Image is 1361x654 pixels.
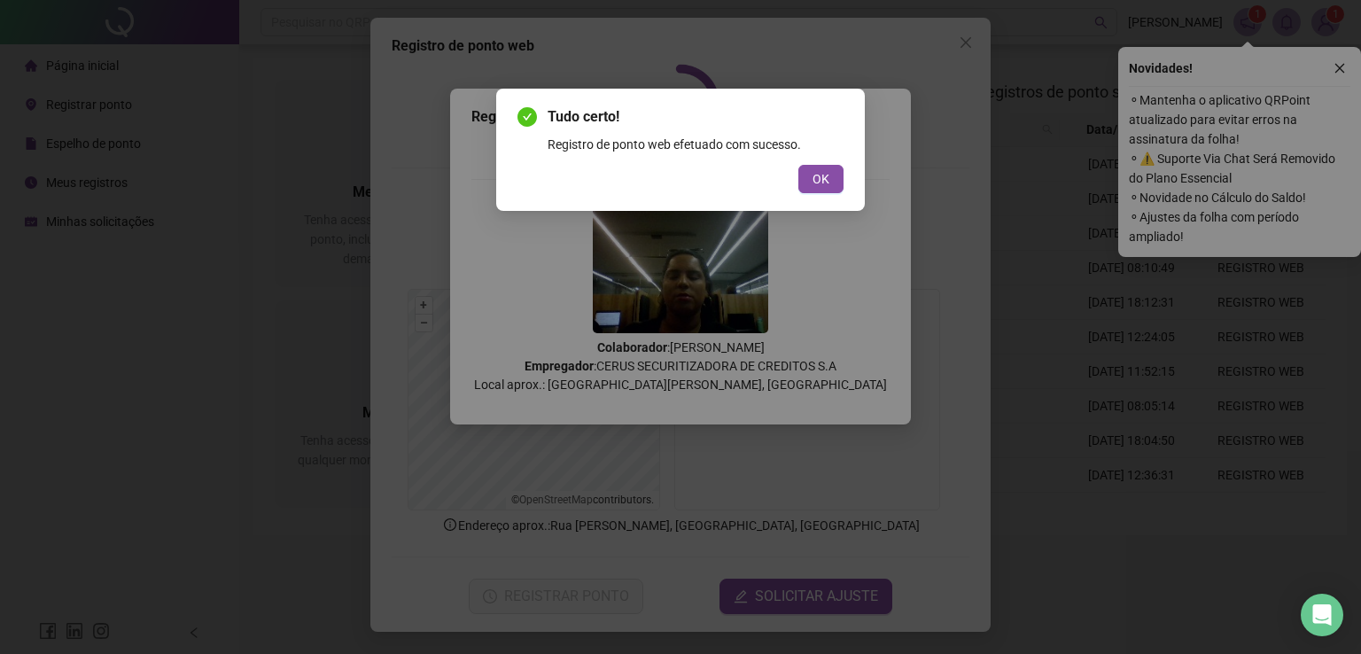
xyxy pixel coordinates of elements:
[1301,594,1343,636] div: Open Intercom Messenger
[813,169,829,189] span: OK
[798,165,844,193] button: OK
[517,107,537,127] span: check-circle
[548,135,844,154] div: Registro de ponto web efetuado com sucesso.
[548,106,844,128] span: Tudo certo!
